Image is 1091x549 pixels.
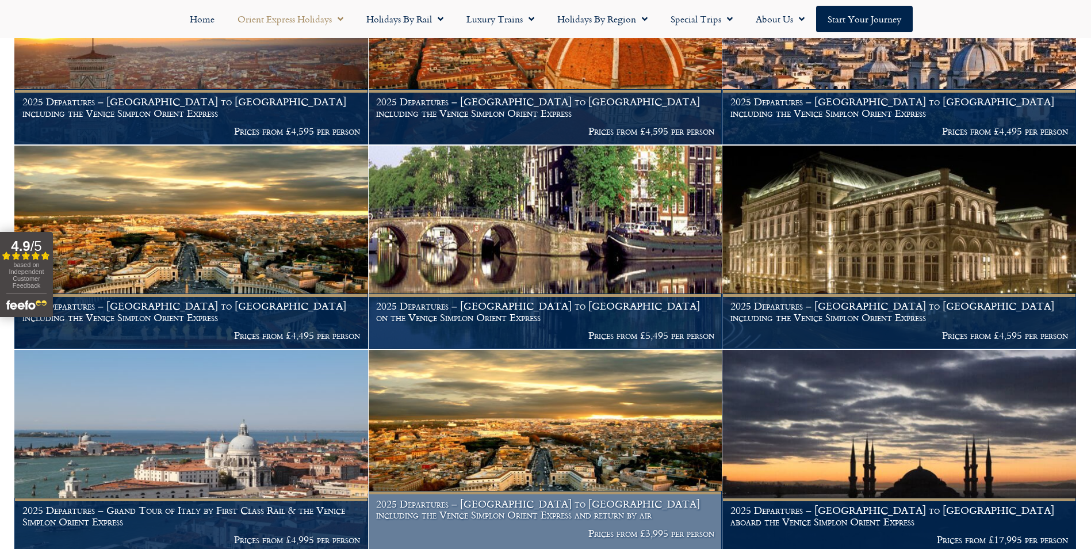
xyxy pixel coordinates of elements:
[376,125,714,137] p: Prices from £4,595 per person
[22,330,361,341] p: Prices from £4,495 per person
[816,6,913,32] a: Start your Journey
[355,6,455,32] a: Holidays by Rail
[730,125,1069,137] p: Prices from £4,495 per person
[22,300,361,323] h1: 2025 Departures – [GEOGRAPHIC_DATA] to [GEOGRAPHIC_DATA] including the Venice Simplon Orient Express
[455,6,546,32] a: Luxury Trains
[376,330,714,341] p: Prices from £5,495 per person
[546,6,659,32] a: Holidays by Region
[178,6,226,32] a: Home
[14,146,369,349] a: 2025 Departures – [GEOGRAPHIC_DATA] to [GEOGRAPHIC_DATA] including the Venice Simplon Orient Expr...
[376,300,714,323] h1: 2025 Departures – [GEOGRAPHIC_DATA] to [GEOGRAPHIC_DATA] on the Venice Simplon Orient Express
[22,96,361,119] h1: 2025 Departures – [GEOGRAPHIC_DATA] to [GEOGRAPHIC_DATA] including the Venice Simplon Orient Express
[730,505,1069,527] h1: 2025 Departures – [GEOGRAPHIC_DATA] to [GEOGRAPHIC_DATA] aboard the Venice Simplon Orient Express
[730,534,1069,546] p: Prices from £17,995 per person
[722,146,1077,349] a: 2025 Departures – [GEOGRAPHIC_DATA] to [GEOGRAPHIC_DATA] including the Venice Simplon Orient Expr...
[22,125,361,137] p: Prices from £4,595 per person
[744,6,816,32] a: About Us
[730,300,1069,323] h1: 2025 Departures – [GEOGRAPHIC_DATA] to [GEOGRAPHIC_DATA] including the Venice Simplon Orient Express
[369,146,723,349] a: 2025 Departures – [GEOGRAPHIC_DATA] to [GEOGRAPHIC_DATA] on the Venice Simplon Orient Express Pri...
[6,6,1085,32] nav: Menu
[226,6,355,32] a: Orient Express Holidays
[730,96,1069,119] h1: 2025 Departures – [GEOGRAPHIC_DATA] to [GEOGRAPHIC_DATA] including the Venice Simplon Orient Express
[22,505,361,527] h1: 2025 Departures – Grand Tour of Italy by First Class Rail & the Venice Simplon Orient Express
[376,96,714,119] h1: 2025 Departures – [GEOGRAPHIC_DATA] to [GEOGRAPHIC_DATA] including the Venice Simplon Orient Express
[730,330,1069,341] p: Prices from £4,595 per person
[22,534,361,546] p: Prices from £4,995 per person
[659,6,744,32] a: Special Trips
[376,528,714,539] p: Prices from £3,995 per person
[376,498,714,521] h1: 2025 Departures – [GEOGRAPHIC_DATA] to [GEOGRAPHIC_DATA] including the Venice Simplon Orient Expr...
